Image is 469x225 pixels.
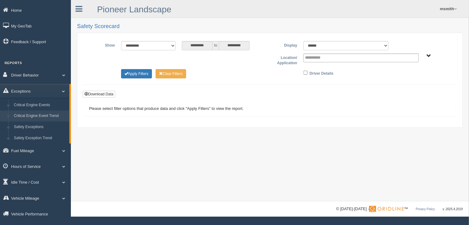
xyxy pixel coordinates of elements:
[310,69,333,77] label: Driver Details
[89,106,243,111] span: Please select filter options that produce data and click "Apply Filters" to view the report.
[156,69,186,78] button: Change Filter Options
[416,207,435,211] a: Privacy Policy
[11,100,69,111] a: Critical Engine Events
[11,133,69,144] a: Safety Exception Trend
[270,53,300,66] label: Location/ Application
[77,23,463,30] h2: Safety Scorecard
[369,206,404,212] img: Gridline
[97,5,171,14] a: Pioneer Landscape
[213,41,219,50] span: to
[88,41,118,48] label: Show
[121,69,152,78] button: Change Filter Options
[83,91,115,98] button: Download Data
[270,41,300,48] label: Display
[11,110,69,122] a: Critical Engine Event Trend
[11,122,69,133] a: Safety Exceptions
[443,207,463,211] span: v. 2025.4.2019
[336,206,463,212] div: © [DATE]-[DATE] - ™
